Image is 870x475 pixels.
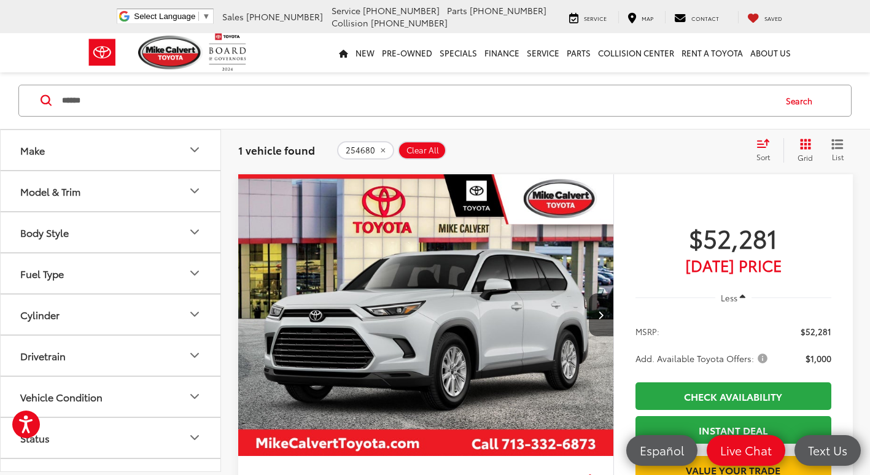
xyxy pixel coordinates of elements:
[635,259,831,271] span: [DATE] PRICE
[335,33,352,72] a: Home
[238,142,315,157] span: 1 vehicle found
[406,145,439,155] span: Clear All
[756,152,770,162] span: Sort
[774,85,830,116] button: Search
[134,12,210,21] a: Select Language​
[764,14,782,22] span: Saved
[187,390,202,404] div: Vehicle Condition
[1,212,222,252] button: Body StyleBody Style
[798,152,813,163] span: Grid
[738,11,791,23] a: My Saved Vehicles
[1,253,222,293] button: Fuel TypeFuel Type
[470,4,546,17] span: [PHONE_NUMBER]
[831,152,844,162] span: List
[481,33,523,72] a: Finance
[801,325,831,338] span: $52,281
[523,33,563,72] a: Service
[436,33,481,72] a: Specials
[1,336,222,376] button: DrivetrainDrivetrain
[589,293,613,336] button: Next image
[1,418,222,458] button: StatusStatus
[187,184,202,199] div: Model & Trim
[794,435,861,466] a: Text Us
[642,14,653,22] span: Map
[635,222,831,253] span: $52,281
[238,174,615,457] img: 2025 Toyota Grand Highlander Hybrid XLE AWD
[1,377,222,417] button: Vehicle ConditionVehicle Condition
[187,143,202,158] div: Make
[678,33,747,72] a: Rent a Toyota
[634,442,690,458] span: Español
[691,14,719,22] span: Contact
[187,431,202,446] div: Status
[371,17,448,29] span: [PHONE_NUMBER]
[626,435,697,466] a: Español
[134,12,195,21] span: Select Language
[222,10,244,23] span: Sales
[20,185,80,197] div: Model & Trim
[635,352,772,365] button: Add. Available Toyota Offers:
[1,171,222,211] button: Model & TrimModel & Trim
[398,141,446,160] button: Clear All
[802,442,853,458] span: Text Us
[721,292,737,303] span: Less
[378,33,436,72] a: Pre-Owned
[750,138,783,163] button: Select sort value
[238,174,615,456] div: 2025 Toyota Grand Highlander Hybrid Hybrid XLE 0
[707,435,785,466] a: Live Chat
[20,350,66,361] div: Drivetrain
[198,12,199,21] span: ​
[20,226,69,238] div: Body Style
[635,325,659,338] span: MSRP:
[783,138,822,163] button: Grid View
[20,268,64,279] div: Fuel Type
[635,352,770,365] span: Add. Available Toyota Offers:
[79,33,125,72] img: Toyota
[202,12,210,21] span: ▼
[560,11,616,23] a: Service
[714,442,778,458] span: Live Chat
[665,11,728,23] a: Contact
[635,382,831,410] a: Check Availability
[238,174,615,456] a: 2025 Toyota Grand Highlander Hybrid XLE AWD2025 Toyota Grand Highlander Hybrid XLE AWD2025 Toyota...
[1,295,222,334] button: CylinderCylinder
[715,287,752,309] button: Less
[363,4,440,17] span: [PHONE_NUMBER]
[20,144,45,156] div: Make
[246,10,323,23] span: [PHONE_NUMBER]
[20,432,50,444] div: Status
[346,145,375,155] span: 254680
[584,14,607,22] span: Service
[61,86,774,115] input: Search by Make, Model, or Keyword
[20,391,103,403] div: Vehicle Condition
[187,307,202,322] div: Cylinder
[1,130,222,170] button: MakeMake
[594,33,678,72] a: Collision Center
[822,138,853,163] button: List View
[187,225,202,240] div: Body Style
[447,4,467,17] span: Parts
[747,33,794,72] a: About Us
[618,11,662,23] a: Map
[20,309,60,320] div: Cylinder
[563,33,594,72] a: Parts
[138,36,203,69] img: Mike Calvert Toyota
[332,17,368,29] span: Collision
[337,141,394,160] button: remove 254680
[187,266,202,281] div: Fuel Type
[187,349,202,363] div: Drivetrain
[352,33,378,72] a: New
[332,4,360,17] span: Service
[635,416,831,444] a: Instant Deal
[806,352,831,365] span: $1,000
